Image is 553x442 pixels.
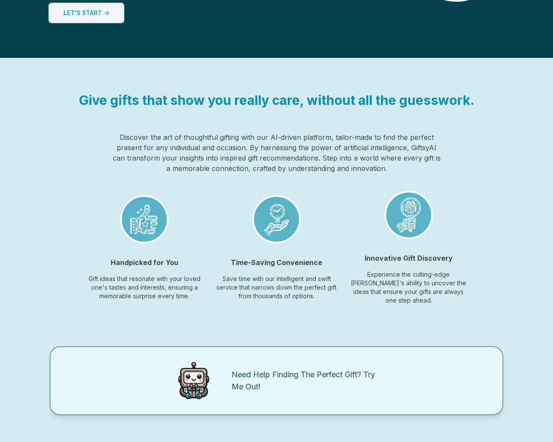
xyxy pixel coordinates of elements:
a: Let's start -> [60,7,113,19]
div: Experience the cutting-edge [PERSON_NAME]'s ability to uncover the ideas that ensure your gifts a... [348,270,470,305]
div: Save time with our intelligent and swift service that narrows down the perfect gift from thousand... [216,275,337,300]
div: Handpicked for You [111,257,178,268]
div: Time-Saving Convenience [231,257,322,268]
button: Let's start -> [48,3,124,23]
div: Gift ideas that resonate with your loved one's tastes and interests, ensuring a memorable surpris... [84,275,206,300]
div: Discover the art of thoughtful gifting with our AI-driven platform, tailor-made to find the perfe... [111,132,442,174]
img: Time-Saving Convenience [254,197,299,242]
img: Handpicked for You [122,197,167,242]
img: Innovative Gift Discovery [386,193,431,237]
div: Need Help Finding The Perfect Gift? Try Me Out! [221,369,387,393]
div: Innovative Gift Discovery [365,253,453,263]
div: Give gifts that show you really care, without all the guesswork. [79,92,474,108]
img: GiftsyAI [166,353,221,408]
